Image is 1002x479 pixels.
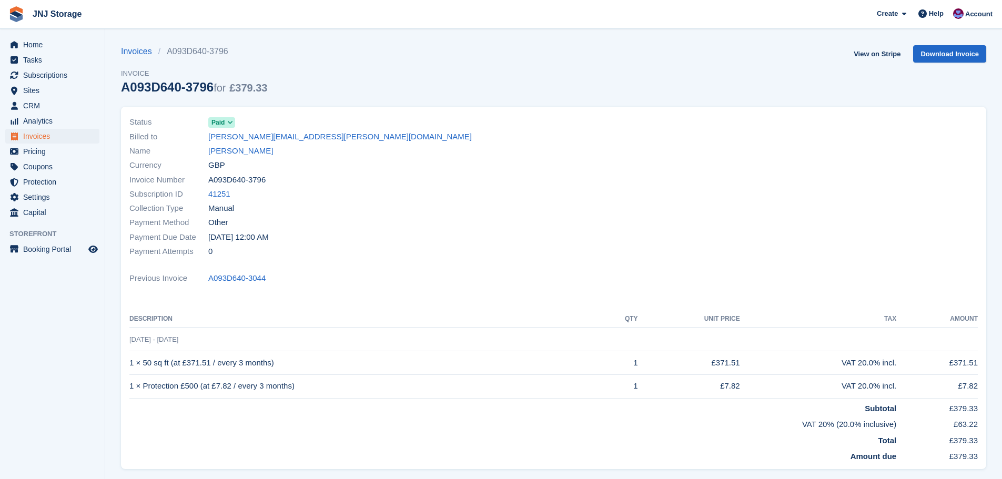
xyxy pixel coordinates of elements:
span: Home [23,37,86,52]
th: Description [129,311,601,328]
a: 41251 [208,188,230,200]
a: menu [5,205,99,220]
td: 1 [601,374,637,398]
span: Invoice Number [129,174,208,186]
a: menu [5,114,99,128]
strong: Subtotal [865,404,896,413]
a: menu [5,159,99,174]
strong: Total [878,436,896,445]
span: Collection Type [129,202,208,215]
th: Amount [896,311,978,328]
span: Payment Method [129,217,208,229]
img: stora-icon-8386f47178a22dfd0bd8f6a31ec36ba5ce8667c1dd55bd0f319d3a0aa187defe.svg [8,6,24,22]
span: Payment Due Date [129,231,208,243]
span: £379.33 [229,82,267,94]
span: Booking Portal [23,242,86,257]
nav: breadcrumbs [121,45,267,58]
span: Pricing [23,144,86,159]
span: Create [877,8,898,19]
a: JNJ Storage [28,5,86,23]
td: VAT 20% (20.0% inclusive) [129,414,896,431]
a: menu [5,242,99,257]
span: for [214,82,226,94]
a: menu [5,98,99,113]
a: menu [5,144,99,159]
a: Download Invoice [913,45,986,63]
span: [DATE] - [DATE] [129,335,178,343]
span: Coupons [23,159,86,174]
td: £7.82 [896,374,978,398]
a: menu [5,53,99,67]
div: A093D640-3796 [121,80,267,94]
a: A093D640-3044 [208,272,266,284]
span: Account [965,9,993,19]
span: Analytics [23,114,86,128]
td: £7.82 [638,374,740,398]
td: £63.22 [896,414,978,431]
a: menu [5,83,99,98]
a: menu [5,37,99,52]
span: Currency [129,159,208,171]
a: [PERSON_NAME] [208,145,273,157]
span: Paid [211,118,225,127]
span: Payment Attempts [129,246,208,258]
a: menu [5,190,99,205]
a: menu [5,129,99,144]
a: menu [5,68,99,83]
td: £379.33 [896,446,978,463]
span: Invoices [23,129,86,144]
td: £379.33 [896,398,978,414]
th: Unit Price [638,311,740,328]
span: Manual [208,202,234,215]
span: Help [929,8,944,19]
td: £379.33 [896,431,978,447]
span: Capital [23,205,86,220]
td: £371.51 [896,351,978,375]
span: Subscriptions [23,68,86,83]
span: Storefront [9,229,105,239]
div: VAT 20.0% incl. [740,357,896,369]
a: menu [5,175,99,189]
span: 0 [208,246,212,258]
span: Other [208,217,228,229]
time: 2025-09-15 23:00:00 UTC [208,231,269,243]
a: Preview store [87,243,99,256]
span: A093D640-3796 [208,174,266,186]
span: Billed to [129,131,208,143]
span: Invoice [121,68,267,79]
td: 1 [601,351,637,375]
th: Tax [740,311,896,328]
a: Paid [208,116,235,128]
span: CRM [23,98,86,113]
span: Protection [23,175,86,189]
div: VAT 20.0% incl. [740,380,896,392]
td: £371.51 [638,351,740,375]
span: Sites [23,83,86,98]
span: Subscription ID [129,188,208,200]
span: Tasks [23,53,86,67]
span: Name [129,145,208,157]
span: Previous Invoice [129,272,208,284]
span: Settings [23,190,86,205]
a: [PERSON_NAME][EMAIL_ADDRESS][PERSON_NAME][DOMAIN_NAME] [208,131,472,143]
a: Invoices [121,45,158,58]
span: Status [129,116,208,128]
td: 1 × Protection £500 (at £7.82 / every 3 months) [129,374,601,398]
img: Jonathan Scrase [953,8,964,19]
strong: Amount due [851,452,897,461]
td: 1 × 50 sq ft (at £371.51 / every 3 months) [129,351,601,375]
th: QTY [601,311,637,328]
a: View on Stripe [849,45,905,63]
span: GBP [208,159,225,171]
